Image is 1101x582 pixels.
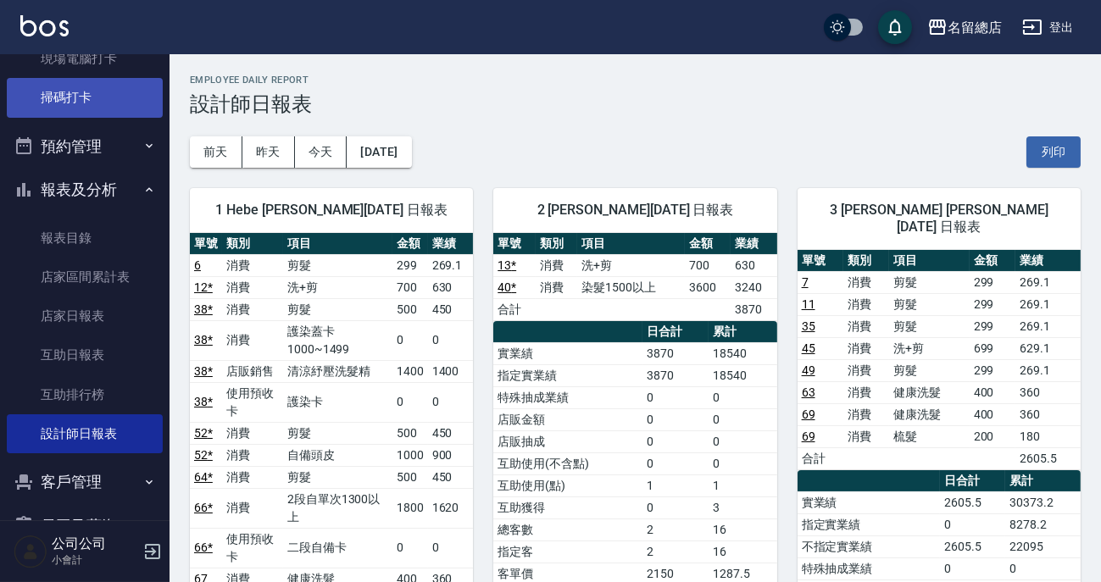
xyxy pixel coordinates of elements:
[889,381,969,403] td: 健康洗髮
[347,136,411,168] button: [DATE]
[889,359,969,381] td: 剪髮
[731,254,776,276] td: 630
[1015,381,1081,403] td: 360
[642,540,709,563] td: 2
[920,10,1009,45] button: 名留總店
[642,518,709,540] td: 2
[802,319,815,333] a: 35
[283,254,392,276] td: 剪髮
[283,422,392,444] td: 剪髮
[283,276,392,298] td: 洗+剪
[1005,470,1081,492] th: 累計
[1015,337,1081,359] td: 629.1
[1015,359,1081,381] td: 269.1
[428,488,474,528] td: 1620
[7,335,163,374] a: 互助日報表
[889,337,969,359] td: 洗+剪
[940,470,1005,492] th: 日合計
[642,474,709,496] td: 1
[802,363,815,377] a: 49
[577,276,685,298] td: 染髮1500以上
[843,359,889,381] td: 消費
[493,474,642,496] td: 互助使用(點)
[392,466,428,488] td: 500
[283,444,392,466] td: 自備頭皮
[392,298,428,320] td: 500
[428,254,474,276] td: 269.1
[7,39,163,78] a: 現場電腦打卡
[222,360,283,382] td: 店販銷售
[536,276,577,298] td: 消費
[1015,315,1081,337] td: 269.1
[283,528,392,568] td: 二段自備卡
[798,250,1081,470] table: a dense table
[392,320,428,360] td: 0
[392,444,428,466] td: 1000
[642,386,709,408] td: 0
[222,528,283,568] td: 使用預收卡
[948,17,1002,38] div: 名留總店
[493,540,642,563] td: 指定客
[970,403,1015,425] td: 400
[222,382,283,422] td: 使用預收卡
[802,297,815,311] a: 11
[709,540,776,563] td: 16
[52,552,138,568] p: 小會計
[1015,271,1081,293] td: 269.1
[642,452,709,474] td: 0
[642,408,709,430] td: 0
[190,92,1081,116] h3: 設計師日報表
[242,136,295,168] button: 昨天
[577,254,685,276] td: 洗+剪
[392,360,428,382] td: 1400
[222,320,283,360] td: 消費
[514,202,756,219] span: 2 [PERSON_NAME][DATE] 日報表
[970,337,1015,359] td: 699
[970,315,1015,337] td: 299
[283,488,392,528] td: 2段自單次1300以上
[889,315,969,337] td: 剪髮
[798,491,941,513] td: 實業績
[493,452,642,474] td: 互助使用(不含點)
[392,422,428,444] td: 500
[7,460,163,504] button: 客戶管理
[493,408,642,430] td: 店販金額
[536,233,577,255] th: 類別
[428,298,474,320] td: 450
[536,254,577,276] td: 消費
[843,381,889,403] td: 消費
[222,444,283,466] td: 消費
[798,513,941,535] td: 指定實業績
[940,513,1005,535] td: 0
[392,488,428,528] td: 1800
[20,15,69,36] img: Logo
[577,233,685,255] th: 項目
[709,452,776,474] td: 0
[295,136,348,168] button: 今天
[222,254,283,276] td: 消費
[428,422,474,444] td: 450
[1015,425,1081,447] td: 180
[428,276,474,298] td: 630
[7,168,163,212] button: 報表及分析
[493,342,642,364] td: 實業績
[889,271,969,293] td: 剪髮
[392,528,428,568] td: 0
[685,254,731,276] td: 700
[1015,12,1081,43] button: 登出
[283,233,392,255] th: 項目
[7,504,163,548] button: 員工及薪資
[1015,403,1081,425] td: 360
[7,414,163,453] a: 設計師日報表
[283,360,392,382] td: 清涼紓壓洗髮精
[940,491,1005,513] td: 2605.5
[283,320,392,360] td: 護染蓋卡1000~1499
[940,535,1005,557] td: 2605.5
[685,233,731,255] th: 金額
[392,276,428,298] td: 700
[940,557,1005,579] td: 0
[843,315,889,337] td: 消費
[709,518,776,540] td: 16
[709,408,776,430] td: 0
[1026,136,1081,168] button: 列印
